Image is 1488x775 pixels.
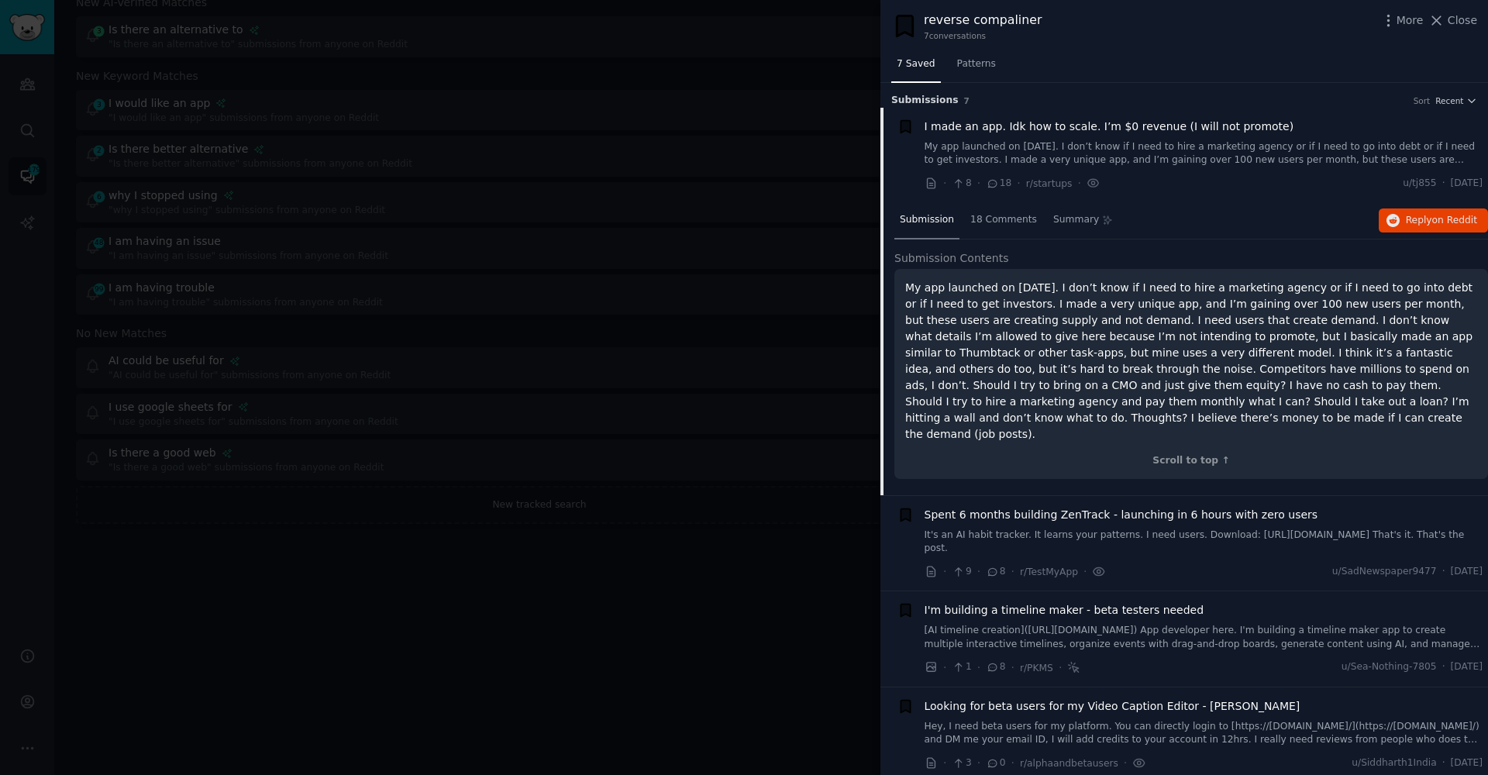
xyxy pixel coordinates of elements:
span: · [1124,755,1127,771]
span: · [977,563,980,580]
span: · [943,175,946,191]
span: · [943,755,946,771]
span: u/Siddharth1India [1352,756,1436,770]
span: · [943,660,946,676]
a: I made an app. Idk how to scale. I’m $0 revenue (I will not promote) [925,119,1294,135]
a: My app launched on [DATE]. I don’t know if I need to hire a marketing agency or if I need to go i... [925,140,1483,167]
span: · [1011,755,1014,771]
span: · [943,563,946,580]
span: u/SadNewspaper9477 [1332,565,1437,579]
span: Patterns [957,57,996,71]
span: Submission Contents [894,250,1009,267]
span: · [1077,175,1080,191]
span: 3 [952,756,971,770]
div: reverse compaliner [924,11,1042,30]
span: 8 [986,660,1005,674]
a: I'm building a timeline maker - beta testers needed [925,602,1204,618]
span: u/tj855 [1403,177,1436,191]
div: 7 conversation s [924,30,1042,41]
div: Scroll to top ↑ [905,454,1477,468]
span: on Reddit [1432,215,1477,226]
span: r/TestMyApp [1020,567,1078,577]
span: 18 [986,177,1011,191]
span: 1 [952,660,971,674]
span: · [1442,756,1445,770]
span: [DATE] [1451,660,1483,674]
span: 8 [952,177,971,191]
a: Looking for beta users for my Video Caption Editor - [PERSON_NAME] [925,698,1300,715]
span: · [1011,660,1014,676]
a: Patterns [952,52,1001,84]
span: [DATE] [1451,565,1483,579]
button: More [1380,12,1424,29]
span: · [1442,565,1445,579]
span: · [1083,563,1087,580]
span: · [1442,177,1445,191]
button: Close [1428,12,1477,29]
button: Replyon Reddit [1379,208,1488,233]
span: Summary [1053,213,1099,227]
a: 7 Saved [891,52,941,84]
span: [DATE] [1451,756,1483,770]
span: [DATE] [1451,177,1483,191]
a: [AI timeline creation]([URL][DOMAIN_NAME]) App developer here. I'm building a timeline maker app ... [925,624,1483,651]
span: r/startups [1026,178,1073,189]
span: 0 [986,756,1005,770]
span: Submission [900,213,954,227]
span: More [1397,12,1424,29]
span: · [977,660,980,676]
span: · [977,175,980,191]
a: It's an AI habit tracker. It learns your patterns. I need users. Download: [URL][DOMAIN_NAME] Tha... [925,529,1483,556]
span: 18 Comments [970,213,1037,227]
span: Close [1448,12,1477,29]
span: · [977,755,980,771]
span: u/Sea-Nothing-7805 [1342,660,1437,674]
span: 7 Saved [897,57,935,71]
span: · [1059,660,1062,676]
div: Sort [1414,95,1431,106]
span: Recent [1435,95,1463,106]
span: r/PKMS [1020,663,1053,673]
span: 9 [952,565,971,579]
span: 8 [986,565,1005,579]
span: · [1011,563,1014,580]
span: 7 [964,96,970,105]
span: · [1017,175,1020,191]
span: Submission s [891,94,959,108]
span: r/alphaandbetausers [1020,758,1118,769]
p: My app launched on [DATE]. I don’t know if I need to hire a marketing agency or if I need to go i... [905,280,1477,443]
button: Recent [1435,95,1477,106]
span: · [1442,660,1445,674]
span: Reply [1406,214,1477,228]
a: Hey, I need beta users for my platform. You can directly login to [https://[DOMAIN_NAME]/](https:... [925,720,1483,747]
a: Spent 6 months building ZenTrack - launching in 6 hours with zero users [925,507,1318,523]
